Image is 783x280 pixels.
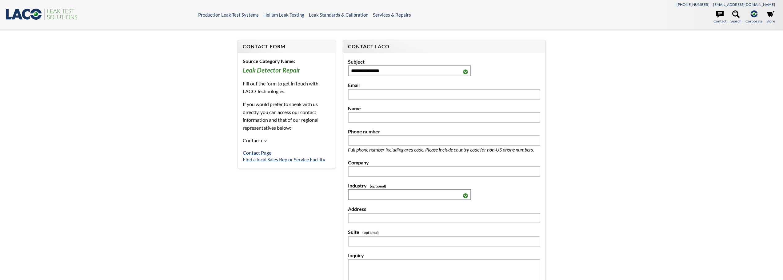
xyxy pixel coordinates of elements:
label: Address [348,205,541,213]
a: Contact [713,10,726,24]
h4: Contact Form [243,43,330,50]
a: Contact Page [243,150,271,156]
a: Find a local Sales Rep or Service Facility [243,156,325,162]
label: Inquiry [348,251,541,259]
a: Services & Repairs [373,12,411,18]
a: Leak Standards & Calibration [309,12,368,18]
p: Full phone number including area code. Please include country code for non-US phone numbers. [348,146,541,154]
label: Email [348,81,541,89]
h4: Contact LACO [348,43,541,50]
b: Source Category Name: [243,58,295,64]
a: Search [730,10,741,24]
label: Phone number [348,128,541,136]
a: Helium Leak Testing [263,12,304,18]
label: Name [348,105,541,112]
a: [EMAIL_ADDRESS][DOMAIN_NAME] [713,2,775,7]
label: Subject [348,58,541,66]
span: Corporate [745,18,762,24]
label: Suite [348,228,541,236]
label: Company [348,159,541,167]
a: Store [766,10,775,24]
p: If you would prefer to speak with us directly, you can access our contact information and that of... [243,100,330,132]
p: Fill out the form to get in touch with LACO Technologies. [243,80,330,95]
a: [PHONE_NUMBER] [677,2,709,7]
label: Industry [348,182,541,190]
h3: Leak Detector Repair [243,66,330,75]
a: Production Leak Test Systems [198,12,259,18]
p: Contact us: [243,136,330,144]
